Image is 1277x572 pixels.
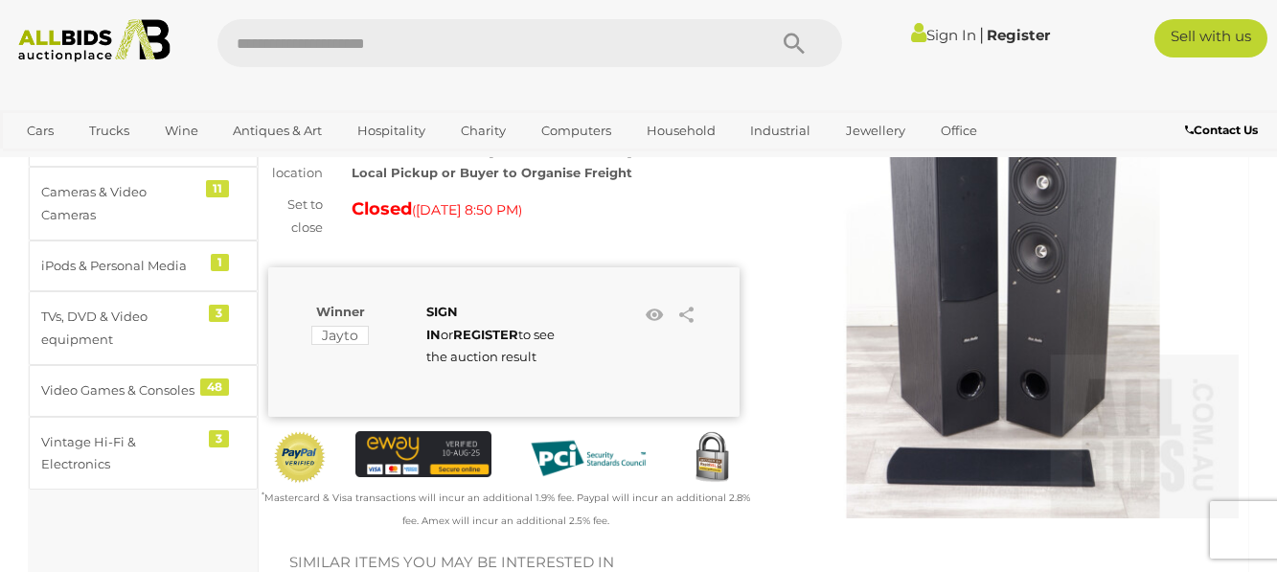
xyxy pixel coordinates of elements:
a: Trucks [77,115,142,147]
span: ( ) [412,202,522,217]
img: eWAY Payment Gateway [355,431,491,476]
a: REGISTER [453,327,518,342]
div: 48 [200,378,229,396]
a: SIGN IN [426,304,458,341]
strong: Closed [352,198,412,219]
div: Video Games & Consoles [41,379,199,401]
small: Mastercard & Visa transactions will incur an additional 1.9% fee. Paypal will incur an additional... [262,492,750,526]
strong: Local Pickup or Buyer to Organise Freight [352,165,632,180]
div: Vintage Hi-Fi & Electronics [41,431,199,476]
h2: Similar items you may be interested in [289,555,1218,571]
a: Charity [448,115,518,147]
div: iPods & Personal Media [41,255,199,277]
a: iPods & Personal Media 1 [29,240,258,291]
span: or to see the auction result [426,304,555,364]
span: | [979,24,984,45]
strong: ALLBIDS Showroom [GEOGRAPHIC_DATA] [352,143,632,158]
div: Item location [254,140,337,185]
a: [GEOGRAPHIC_DATA] [89,147,250,178]
a: Vintage Hi-Fi & Electronics 3 [29,417,258,491]
a: Video Games & Consoles 48 [29,365,258,416]
b: Contact Us [1185,123,1258,137]
div: 11 [206,180,229,197]
a: Computers [529,115,624,147]
img: Allbids.com.au [10,19,179,62]
img: Mar Audio T8120 Floor Standing Tower Speakers [768,48,1240,519]
li: Watch this item [640,301,669,330]
div: Set to close [254,194,337,239]
a: Cars [14,115,66,147]
a: Register [987,26,1050,44]
div: Cameras & Video Cameras [41,181,199,226]
a: Industrial [738,115,823,147]
a: Cameras & Video Cameras 11 [29,167,258,240]
button: Search [746,19,842,67]
div: TVs, DVD & Video equipment [41,306,199,351]
span: [DATE] 8:50 PM [416,201,518,218]
a: Antiques & Art [220,115,334,147]
a: Hospitality [345,115,438,147]
b: Winner [316,304,365,319]
img: Official PayPal Seal [273,431,327,483]
a: Household [634,115,728,147]
a: Sign In [911,26,976,44]
img: PCI DSS compliant [520,431,656,486]
a: Office [928,115,990,147]
a: Sports [14,147,79,178]
a: TVs, DVD & Video equipment 3 [29,291,258,365]
mark: Jayto [311,326,369,345]
div: 1 [211,254,229,271]
a: Jewellery [833,115,918,147]
img: Secured by Rapid SSL [685,431,739,485]
a: Contact Us [1185,120,1263,141]
a: Sell with us [1154,19,1267,57]
a: Wine [152,115,211,147]
div: 3 [209,305,229,322]
div: 3 [209,430,229,447]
